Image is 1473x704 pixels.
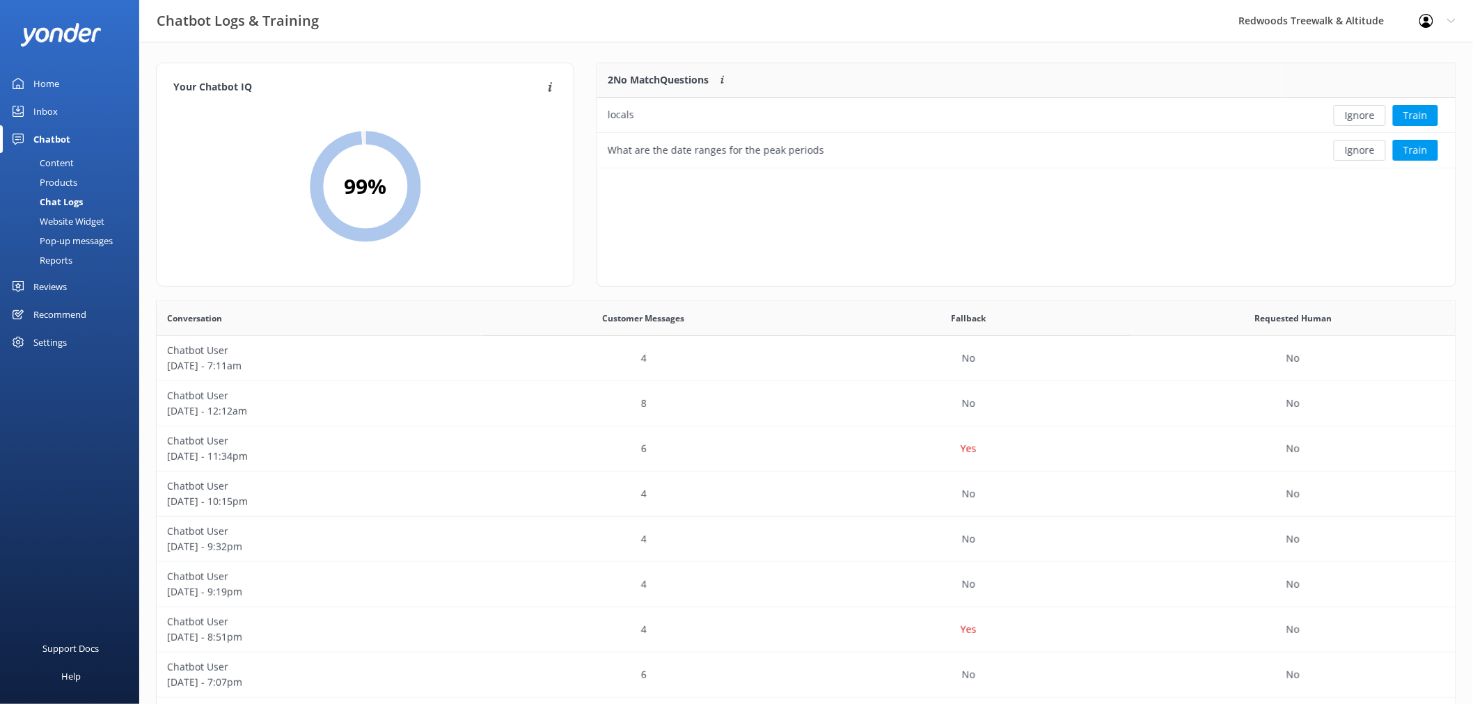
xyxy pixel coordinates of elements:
span: Requested Human [1254,312,1332,325]
a: Pop-up messages [8,231,139,250]
div: row [157,653,1456,698]
p: 4 [641,486,647,502]
p: No [1286,486,1300,502]
p: 4 [641,531,647,547]
button: Ignore [1334,140,1386,161]
p: Chatbot User [167,659,471,675]
h3: Chatbot Logs & Training [157,10,319,32]
p: [DATE] - 12:12am [167,403,471,419]
div: Content [8,153,74,173]
p: [DATE] - 9:19pm [167,584,471,600]
p: [DATE] - 10:15pm [167,494,471,509]
a: Chat Logs [8,192,139,211]
div: Pop-up messages [8,231,113,250]
p: Chatbot User [167,569,471,584]
img: yonder-white-logo.png [21,23,101,46]
div: Support Docs [43,634,100,662]
span: Fallback [951,312,986,325]
p: No [1286,441,1300,456]
div: Help [61,662,81,690]
div: Chat Logs [8,192,83,211]
p: [DATE] - 11:34pm [167,449,471,464]
a: Content [8,153,139,173]
p: [DATE] - 7:07pm [167,675,471,690]
button: Ignore [1334,105,1386,126]
p: 6 [641,667,647,682]
p: No [962,531,975,547]
span: Conversation [167,312,222,325]
div: row [597,98,1456,133]
p: No [962,396,975,411]
div: Reviews [33,273,67,301]
p: No [1286,531,1300,547]
div: row [157,562,1456,607]
p: 8 [641,396,647,411]
p: Chatbot User [167,524,471,539]
div: Settings [33,328,67,356]
a: Reports [8,250,139,270]
p: No [962,667,975,682]
p: No [1286,667,1300,682]
div: What are the date ranges for the peak periods [608,143,824,158]
div: Website Widget [8,211,104,231]
p: 6 [641,441,647,456]
p: Chatbot User [167,343,471,358]
div: locals [608,107,634,122]
h2: 99 % [344,170,386,203]
div: row [157,426,1456,472]
div: row [157,517,1456,562]
button: Train [1393,105,1438,126]
div: Chatbot [33,125,70,153]
div: Reports [8,250,72,270]
div: row [157,336,1456,381]
div: Recommend [33,301,86,328]
p: No [962,486,975,502]
h4: Your Chatbot IQ [173,80,544,95]
div: row [157,381,1456,426]
p: No [962,577,975,592]
p: 4 [641,351,647,366]
p: No [1286,351,1300,366]
a: Products [8,173,139,192]
p: No [1286,622,1300,637]
div: grid [597,98,1456,168]
div: Inbox [33,97,58,125]
p: Chatbot User [167,614,471,630]
p: 4 [641,622,647,637]
p: No [1286,396,1300,411]
button: Train [1393,140,1438,161]
div: row [597,133,1456,168]
p: Yes [961,441,977,456]
p: Chatbot User [167,433,471,449]
p: Chatbot User [167,479,471,494]
p: [DATE] - 8:51pm [167,630,471,645]
p: No [962,351,975,366]
div: Products [8,173,77,192]
p: 4 [641,577,647,592]
div: row [157,472,1456,517]
p: Yes [961,622,977,637]
p: [DATE] - 7:11am [167,358,471,374]
div: Home [33,70,59,97]
p: Chatbot User [167,388,471,403]
p: 2 No Match Questions [608,72,709,88]
p: [DATE] - 9:32pm [167,539,471,554]
span: Customer Messages [603,312,685,325]
div: row [157,607,1456,653]
p: No [1286,577,1300,592]
a: Website Widget [8,211,139,231]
